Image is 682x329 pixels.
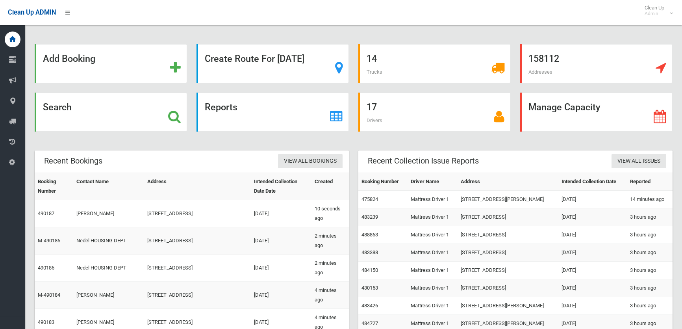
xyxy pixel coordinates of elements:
[43,53,95,64] strong: Add Booking
[144,227,251,255] td: [STREET_ADDRESS]
[361,232,378,238] a: 488863
[458,279,558,297] td: [STREET_ADDRESS]
[73,200,145,227] td: [PERSON_NAME]
[144,173,251,200] th: Address
[367,69,382,75] span: Trucks
[38,265,54,271] a: 490185
[144,200,251,227] td: [STREET_ADDRESS]
[251,173,311,200] th: Intended Collection Date Date
[458,226,558,244] td: [STREET_ADDRESS]
[38,319,54,325] a: 490183
[627,262,673,279] td: 3 hours ago
[251,227,311,255] td: [DATE]
[358,93,511,132] a: 17 Drivers
[358,153,488,169] header: Recent Collection Issue Reports
[612,154,666,169] a: View All Issues
[558,208,627,226] td: [DATE]
[251,255,311,282] td: [DATE]
[144,282,251,309] td: [STREET_ADDRESS]
[361,285,378,291] a: 430153
[558,297,627,315] td: [DATE]
[558,244,627,262] td: [DATE]
[627,279,673,297] td: 3 hours ago
[528,53,559,64] strong: 158112
[627,297,673,315] td: 3 hours ago
[361,320,378,326] a: 484727
[627,208,673,226] td: 3 hours ago
[408,279,458,297] td: Mattress Driver 1
[458,208,558,226] td: [STREET_ADDRESS]
[627,173,673,191] th: Reported
[558,279,627,297] td: [DATE]
[361,214,378,220] a: 483239
[43,102,72,113] strong: Search
[311,173,349,200] th: Created
[458,191,558,208] td: [STREET_ADDRESS][PERSON_NAME]
[251,282,311,309] td: [DATE]
[528,102,600,113] strong: Manage Capacity
[73,282,145,309] td: [PERSON_NAME]
[458,262,558,279] td: [STREET_ADDRESS]
[361,303,378,309] a: 483426
[38,210,54,216] a: 490187
[196,44,349,83] a: Create Route For [DATE]
[73,173,145,200] th: Contact Name
[278,154,343,169] a: View All Bookings
[408,191,458,208] td: Mattress Driver 1
[458,244,558,262] td: [STREET_ADDRESS]
[73,227,145,255] td: Nedel HOUSING DEPT
[367,102,377,113] strong: 17
[35,173,73,200] th: Booking Number
[458,297,558,315] td: [STREET_ADDRESS][PERSON_NAME]
[361,267,378,273] a: 484150
[35,93,187,132] a: Search
[144,255,251,282] td: [STREET_ADDRESS]
[73,255,145,282] td: Nedel HOUSING DEPT
[558,173,627,191] th: Intended Collection Date
[38,238,60,243] a: M-490186
[361,249,378,255] a: 483388
[205,102,237,113] strong: Reports
[358,173,408,191] th: Booking Number
[35,44,187,83] a: Add Booking
[520,44,673,83] a: 158112 Addresses
[35,153,112,169] header: Recent Bookings
[645,11,664,17] small: Admin
[408,226,458,244] td: Mattress Driver 1
[641,5,672,17] span: Clean Up
[520,93,673,132] a: Manage Capacity
[205,53,304,64] strong: Create Route For [DATE]
[38,292,60,298] a: M-490184
[358,44,511,83] a: 14 Trucks
[558,226,627,244] td: [DATE]
[627,191,673,208] td: 14 minutes ago
[408,297,458,315] td: Mattress Driver 1
[361,196,378,202] a: 475824
[251,200,311,227] td: [DATE]
[408,262,458,279] td: Mattress Driver 1
[311,200,349,227] td: 10 seconds ago
[458,173,558,191] th: Address
[558,191,627,208] td: [DATE]
[196,93,349,132] a: Reports
[367,53,377,64] strong: 14
[367,117,382,123] span: Drivers
[627,244,673,262] td: 3 hours ago
[311,227,349,255] td: 2 minutes ago
[408,173,458,191] th: Driver Name
[408,208,458,226] td: Mattress Driver 1
[558,262,627,279] td: [DATE]
[408,244,458,262] td: Mattress Driver 1
[311,282,349,309] td: 4 minutes ago
[627,226,673,244] td: 3 hours ago
[311,255,349,282] td: 2 minutes ago
[528,69,552,75] span: Addresses
[8,9,56,16] span: Clean Up ADMIN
